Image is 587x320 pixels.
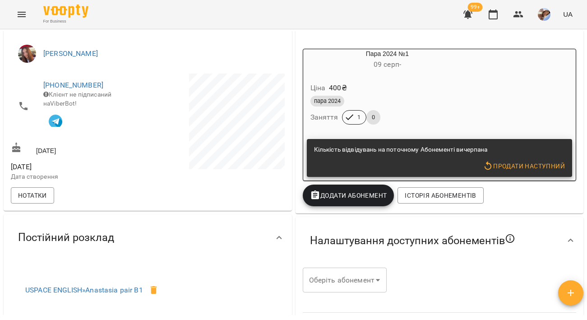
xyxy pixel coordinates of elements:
button: Menu [11,4,32,25]
button: Додати Абонемент [303,185,394,206]
span: Постійний розклад [18,231,114,245]
img: 394bc291dafdae5dd9d4260eeb71960b.jpeg [538,8,550,21]
div: Кількість відвідувань на поточному Абонементі вичерпана [314,142,488,158]
img: Voopty Logo [43,5,88,18]
span: Додати Абонемент [310,190,387,201]
button: Історія абонементів [397,187,483,204]
span: Налаштування доступних абонементів [310,233,516,248]
span: 99+ [468,3,483,12]
span: пара 2024 [310,97,344,105]
p: 400 ₴ [329,83,347,93]
span: UA [563,9,573,19]
a: USPACE ENGLISH»Anastasia pair B1 [25,286,143,294]
span: [DATE] [11,162,146,172]
span: 09 серп - [374,60,401,69]
span: Видалити клієнта з групи Anastasia pair B1 для курсу Anastasia pair B1? [143,279,165,301]
h6: Заняття [310,111,338,124]
button: Нотатки [11,187,54,204]
span: Клієнт не підписаний на ViberBot! [43,91,111,107]
button: Продати наступний [479,158,569,174]
h6: Ціна [310,82,326,94]
img: Anastasia [18,45,36,63]
div: Постійний розклад [4,214,292,261]
span: 0 [366,113,380,121]
img: Telegram [49,115,62,128]
span: Нотатки [18,190,47,201]
p: Дата створення [11,172,146,181]
span: 1 [352,113,366,121]
div: [DATE] [9,140,148,157]
span: Історія абонементів [405,190,476,201]
div: Налаштування доступних абонементів [296,217,584,264]
div: Пара 2024 №1 [303,49,472,71]
div: ​ [303,268,387,293]
button: Клієнт підписаний на VooptyBot [43,108,68,132]
span: Продати наступний [483,161,565,172]
svg: Якщо не обрано жодного, клієнт зможе побачити всі публічні абонементи [505,233,516,244]
button: Пара 2024 №109 серп- Ціна400₴пара 2024Заняття10 [303,49,472,135]
a: [PERSON_NAME] [43,49,98,58]
button: UA [559,6,576,23]
span: For Business [43,19,88,24]
a: [PHONE_NUMBER] [43,81,103,89]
